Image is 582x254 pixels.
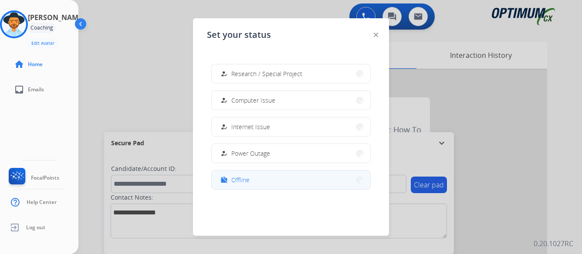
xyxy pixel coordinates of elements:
span: Research / Special Project [231,69,302,78]
mat-icon: work_off [220,176,228,184]
span: Offline [231,175,250,184]
span: Help Center [27,199,57,206]
button: Internet Issue [212,117,370,136]
div: Coaching [28,23,56,33]
img: avatar [2,12,26,37]
button: Computer Issue [212,91,370,110]
mat-icon: how_to_reg [220,150,228,157]
p: 0.20.1027RC [534,238,573,249]
mat-icon: how_to_reg [220,97,228,104]
button: Edit Avatar [28,38,58,48]
button: Power Outage [212,144,370,163]
button: Research / Special Project [212,64,370,83]
img: close-button [374,33,378,37]
span: Internet Issue [231,122,270,131]
mat-icon: how_to_reg [220,70,228,77]
span: FocalPoints [31,174,59,181]
mat-icon: inbox [14,84,24,95]
span: Home [28,61,43,68]
button: Offline [212,170,370,189]
h3: [PERSON_NAME] [28,12,85,23]
span: Power Outage [231,149,270,158]
span: Log out [26,224,45,231]
mat-icon: how_to_reg [220,123,228,130]
span: Computer Issue [231,96,275,105]
span: Set your status [207,29,271,41]
span: Emails [28,86,44,93]
a: FocalPoints [7,168,59,188]
mat-icon: home [14,59,24,70]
